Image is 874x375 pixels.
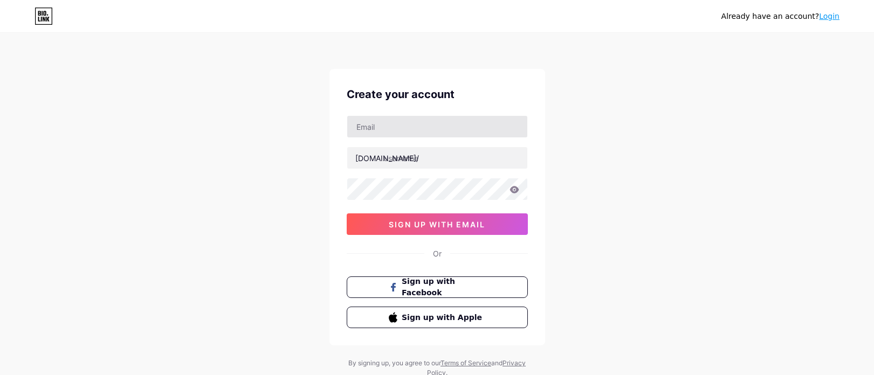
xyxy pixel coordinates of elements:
[721,11,839,22] div: Already have an account?
[347,147,527,169] input: username
[347,276,528,298] button: Sign up with Facebook
[389,220,485,229] span: sign up with email
[347,213,528,235] button: sign up with email
[819,12,839,20] a: Login
[347,307,528,328] button: Sign up with Apple
[355,152,419,164] div: [DOMAIN_NAME]/
[402,312,485,323] span: Sign up with Apple
[441,359,491,367] a: Terms of Service
[433,248,442,259] div: Or
[347,86,528,102] div: Create your account
[347,116,527,137] input: Email
[402,276,485,298] span: Sign up with Facebook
